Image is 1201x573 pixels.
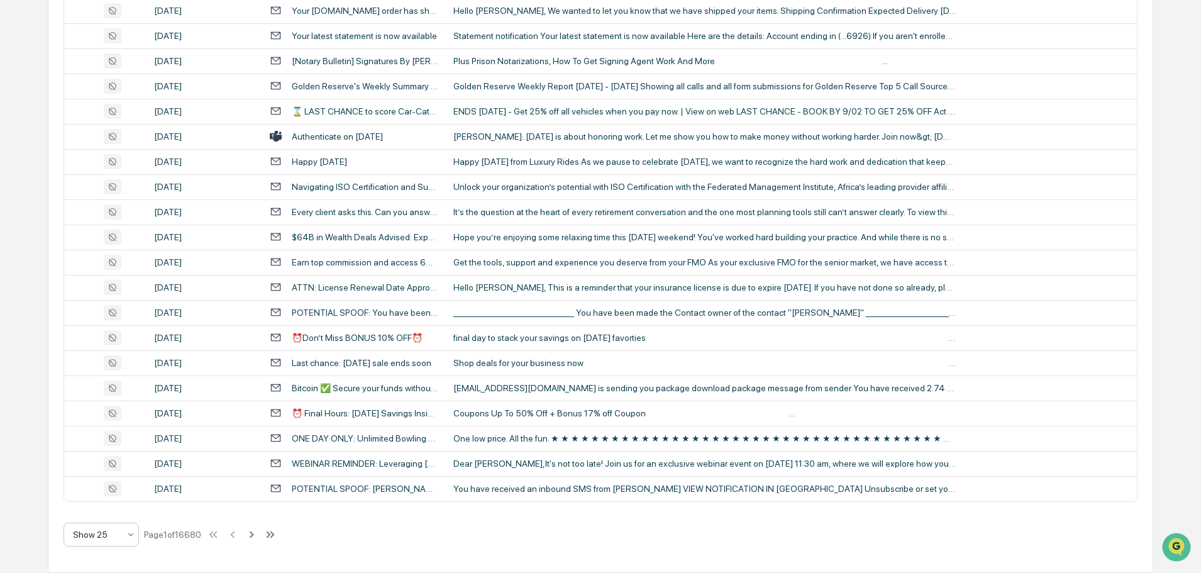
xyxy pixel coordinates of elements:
div: You have received an inbound SMS from [PERSON_NAME] VIEW NOTIFICATION IN [GEOGRAPHIC_DATA] Unsubs... [453,484,956,494]
div: Hope you’re enjoying some relaxing time this [DATE] weekend! You've worked hard building your pra... [453,232,956,242]
div: ENDS [DATE] - Get 25% off all vehicles when you pay now. | View on web LAST CHANCE - BOOK BY 9/02... [453,106,956,116]
div: [DATE] [154,6,255,16]
div: Plus Prison Notarizations, How To Get Signing Agent Work And More ͏ ‌ ﻿ ͏ ‌ ﻿ ͏ ‌ ﻿ ͏ ‌ ﻿ ͏ ‌ ﻿ ͏... [453,56,956,66]
div: Shop deals for your business now ‍͏ ͏ ‍͏ ͏ ‍͏ ͏ ‍͏ ͏ ‍͏ ͏ ‍͏ ͏ ‍͏ ͏ ‍͏ ͏ ‍͏ ͏ ‍͏ ͏ ‍͏ ͏ ‍͏ ͏ ‍͏ ͏... [453,358,956,368]
div: Golden Reserve Weekly Report [DATE] - [DATE] Showing all calls and all form submissions for Golde... [453,81,956,91]
div: [DATE] [154,333,255,343]
div: final day to stack your savings on [DATE] favorties ͏ ͏ ͏ ͏ ͏ ͏ ͏ ͏ ͏ ͏ ͏ ͏ ͏ ͏ ͏ ͏ ͏ ͏ ͏ ͏ ͏ ͏ ͏... [453,333,956,343]
span: Data Lookup [25,182,79,195]
div: [DATE] [154,433,255,443]
button: Start new chat [214,100,229,115]
p: How can we help? [13,26,229,47]
div: ⌛ LAST CHANCE to score Car-Cation savings. Book by 9/02! [292,106,438,116]
div: [DATE] [154,56,255,66]
div: Start new chat [43,96,206,109]
div: [DATE] [154,484,255,494]
span: Attestations [104,159,156,171]
div: [DATE] [154,157,255,167]
div: [DATE] [154,383,255,393]
div: [PERSON_NAME]: [DATE] is about honoring work. Let me show you how to make money without working h... [453,131,956,142]
div: $64B in Wealth Deals Advised: Expert Guidance for Your Vision [292,232,438,242]
div: Your latest statement is now available [292,31,437,41]
div: Earn top commission and access 60+ carriers in the senior market [292,257,438,267]
div: Navigating ISO Certification and Sustainable Compliance [292,182,438,192]
div: ⏰Don’t Miss BONUS 10% OFF⏰ [292,333,423,343]
iframe: Open customer support [1161,531,1195,565]
div: [DATE] [154,308,255,318]
div: 🗄️ [91,160,101,170]
div: 🖐️ [13,160,23,170]
div: [Notary Bulletin] Signatures By [PERSON_NAME], Acknowledgments [292,56,438,66]
div: Get the tools, support and experience you deserve from your FMO As your exclusive FMO for the sen... [453,257,956,267]
div: Dear [PERSON_NAME],​ It's not too late! Join us for an exclusive webinar event on [DATE] 11:30 am... [453,459,956,469]
div: We're available if you need us! [43,109,159,119]
div: [DATE] [154,257,255,267]
div: [DATE] [154,106,255,116]
div: [DATE] [154,358,255,368]
div: It’s the question at the heart of every retirement conversation and the one most planning tools s... [453,207,956,217]
div: POTENTIAL SPOOF: You have been made the Contact owner of the contact "[PERSON_NAME]" [292,308,438,318]
div: [DATE] [154,282,255,292]
div: Bitcoin ✅ Secure your funds without delay [292,383,438,393]
div: Hello [PERSON_NAME], This is a reminder that your insurance license is due to expire [DATE]. If y... [453,282,956,292]
div: Hello [PERSON_NAME], We wanted to let you know that we have shipped your items. Shipping Confirma... [453,6,956,16]
a: 🖐️Preclearance [8,153,86,176]
div: ATTN: License Renewal Date Approaching [292,282,438,292]
div: ________________________________ You have been made the Contact owner of the contact "[PERSON_NAM... [453,308,956,318]
div: Authenticate on [DATE] [292,131,383,142]
a: Powered byPylon [89,213,152,223]
div: Page 1 of 16680 [144,530,201,540]
div: ⏰ Final Hours: [DATE] Savings Inside! [292,408,438,418]
div: Golden Reserve's Weekly Summary for [DATE]-[DATE] [292,81,438,91]
div: [EMAIL_ADDRESS][DOMAIN_NAME] is sending you package download package message from sender You have... [453,383,956,393]
div: [DATE] [154,81,255,91]
div: Last chance: [DATE] sale ends soon [292,358,431,368]
a: 🔎Data Lookup [8,177,84,200]
div: [DATE] [154,408,255,418]
div: WEBINAR REMINDER: Leveraging [US_STATE]'s $180K TechCred Grant for AI Automation [292,459,438,469]
div: Your [DOMAIN_NAME] order has shipped (#114-3719256-2729002) [292,6,438,16]
div: Happy [DATE] [292,157,347,167]
div: [DATE] [154,459,255,469]
img: 1746055101610-c473b297-6a78-478c-a979-82029cc54cd1 [13,96,35,119]
div: Unlock your organization’s potential with ISO Certification with the Federated Management Institu... [453,182,956,192]
div: [DATE] [154,232,255,242]
div: [DATE] [154,207,255,217]
div: Happy [DATE] from Luxury Rides As we pause to celebrate [DATE], we want to recognize the hard wor... [453,157,956,167]
div: Every client asks this. Can you answer confidently? [292,207,438,217]
div: Statement notification Your latest statement is now available Here are the details: Account endin... [453,31,956,41]
div: [DATE] [154,131,255,142]
div: POTENTIAL SPOOF: [PERSON_NAME] has sent you a new SMS [292,484,438,494]
span: Pylon [125,213,152,223]
div: [DATE] [154,31,255,41]
div: 🔎 [13,184,23,194]
span: Preclearance [25,159,81,171]
div: One low price. All the fun. ★ ★ ★ ★ ★ ★ ★ ★ ★ ★ ★ ★ ★ ★ ★ ★ ★ ★ ★ ★ ★ ★ ★ ★ ★ ★ ★ ★ ★ ★ ★ ★ ★ ★ ★... [453,433,956,443]
div: [DATE] [154,182,255,192]
div: ONE DAY ONLY: Unlimited Bowling + Arcade = Your [DATE] Game Plan ✅ [292,433,438,443]
div: Coupons Up To 50% Off + Bonus 17% off Coupon ‌ ‌ ‌ ‌ ‌ ‌ ‌ ‌ ‌ ‌ ‌ ‌ ‌ ‌ ‌ ‌ ‌ ‌ ‌ ‌ ‌ ‌ ‌ ‌ ‌ ‌ ... [453,408,956,418]
a: 🗄️Attestations [86,153,161,176]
